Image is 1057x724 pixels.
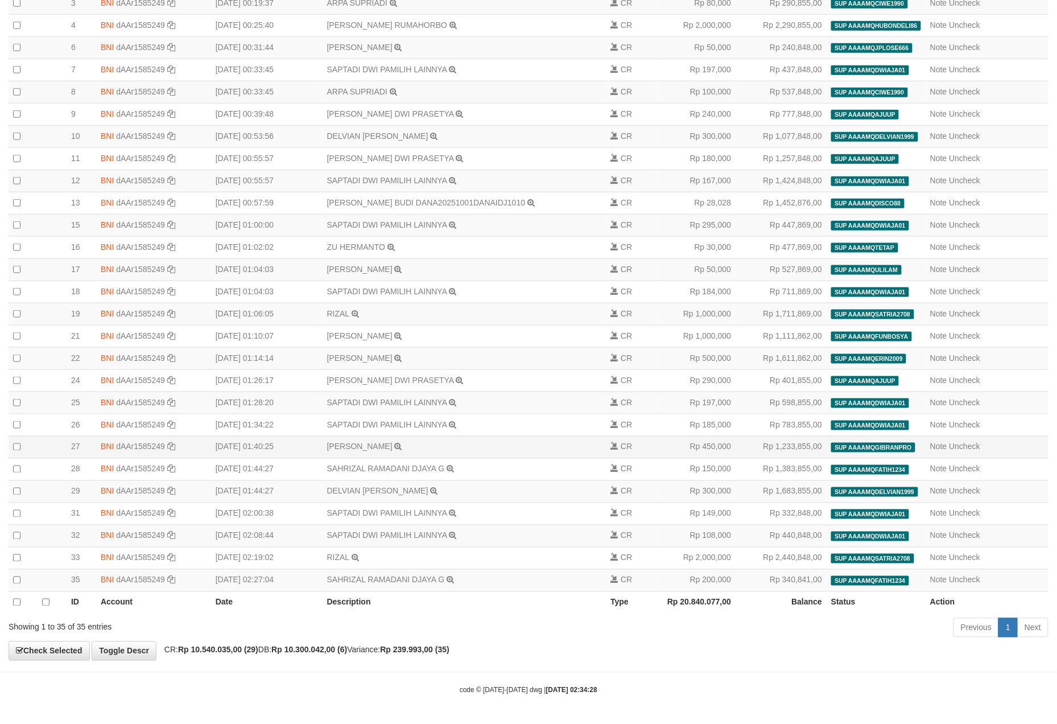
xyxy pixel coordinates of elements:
[116,442,165,451] a: dAAr1585249
[621,464,632,474] span: CR
[211,303,323,325] td: [DATE] 01:06:05
[659,347,736,369] td: Rp 500,000
[71,420,80,429] span: 26
[116,420,165,429] a: dAAr1585249
[930,109,947,118] a: Note
[659,125,736,147] td: Rp 300,000
[71,154,80,163] span: 11
[116,131,165,141] a: dAAr1585249
[949,131,980,141] a: Uncheck
[949,531,980,540] a: Uncheck
[211,325,323,347] td: [DATE] 01:10:07
[949,509,980,518] a: Uncheck
[211,347,323,369] td: [DATE] 01:14:14
[736,103,827,125] td: Rp 777,848,00
[659,192,736,214] td: Rp 28,028
[116,331,165,340] a: dAAr1585249
[659,414,736,436] td: Rp 185,000
[949,43,980,52] a: Uncheck
[116,553,165,562] a: dAAr1585249
[659,36,736,59] td: Rp 50,000
[327,442,393,451] a: [PERSON_NAME]
[101,376,114,385] span: BNI
[71,242,80,252] span: 16
[211,258,323,281] td: [DATE] 01:04:03
[621,309,632,318] span: CR
[211,369,323,392] td: [DATE] 01:26:17
[621,442,632,451] span: CR
[71,87,76,96] span: 8
[831,398,909,408] span: SUP AAAAMQDWIAJA01
[327,242,385,252] a: ZU HERMANTO
[930,65,947,74] a: Note
[1017,618,1048,637] a: Next
[621,176,632,185] span: CR
[116,198,165,207] a: dAAr1585249
[9,641,90,661] a: Check Selected
[167,131,175,141] a: Copy dAAr1585249 to clipboard
[930,353,947,363] a: Note
[71,43,76,52] span: 6
[211,81,323,103] td: [DATE] 00:33:45
[659,369,736,392] td: Rp 290,000
[930,309,947,318] a: Note
[949,553,980,562] a: Uncheck
[949,20,980,30] a: Uncheck
[167,287,175,296] a: Copy dAAr1585249 to clipboard
[116,398,165,407] a: dAAr1585249
[167,376,175,385] a: Copy dAAr1585249 to clipboard
[949,65,980,74] a: Uncheck
[167,65,175,74] a: Copy dAAr1585249 to clipboard
[167,220,175,229] a: Copy dAAr1585249 to clipboard
[167,198,175,207] a: Copy dAAr1585249 to clipboard
[116,487,165,496] a: dAAr1585249
[736,214,827,236] td: Rp 447,869,00
[736,281,827,303] td: Rp 711,869,00
[211,59,323,81] td: [DATE] 00:33:45
[101,265,114,274] span: BNI
[327,487,428,496] a: DELVIAN [PERSON_NAME]
[930,575,947,585] a: Note
[167,398,175,407] a: Copy dAAr1585249 to clipboard
[167,531,175,540] a: Copy dAAr1585249 to clipboard
[736,14,827,36] td: Rp 2,290,855,00
[327,398,447,407] a: SAPTADI DWI PAMILIH LAINNYA
[831,332,912,342] span: SUP AAAAMQFUNBOSYA
[621,198,632,207] span: CR
[167,87,175,96] a: Copy dAAr1585249 to clipboard
[621,398,632,407] span: CR
[831,221,909,231] span: SUP AAAAMQDWIAJA01
[621,154,632,163] span: CR
[101,464,114,474] span: BNI
[167,487,175,496] a: Copy dAAr1585249 to clipboard
[116,176,165,185] a: dAAr1585249
[71,65,76,74] span: 7
[327,154,454,163] a: [PERSON_NAME] DWI PRASETYA
[211,480,323,503] td: [DATE] 01:44:27
[327,531,447,540] a: SAPTADI DWI PAMILIH LAINNYA
[71,353,80,363] span: 22
[116,509,165,518] a: dAAr1585249
[659,236,736,258] td: Rp 30,000
[167,331,175,340] a: Copy dAAr1585249 to clipboard
[101,353,114,363] span: BNI
[327,464,445,474] a: SAHRIZAL RAMADANI DJAYA G
[930,242,947,252] a: Note
[659,81,736,103] td: Rp 100,000
[116,20,165,30] a: dAAr1585249
[659,258,736,281] td: Rp 50,000
[831,65,909,75] span: SUP AAAAMQDWIAJA01
[831,421,909,430] span: SUP AAAAMQDWIAJA01
[101,220,114,229] span: BNI
[930,220,947,229] a: Note
[659,281,736,303] td: Rp 184,000
[211,14,323,36] td: [DATE] 00:25:40
[736,81,827,103] td: Rp 537,848,00
[930,509,947,518] a: Note
[101,154,114,163] span: BNI
[327,309,349,318] a: RIZAL
[949,287,980,296] a: Uncheck
[659,303,736,325] td: Rp 1,000,000
[116,43,165,52] a: dAAr1585249
[101,398,114,407] span: BNI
